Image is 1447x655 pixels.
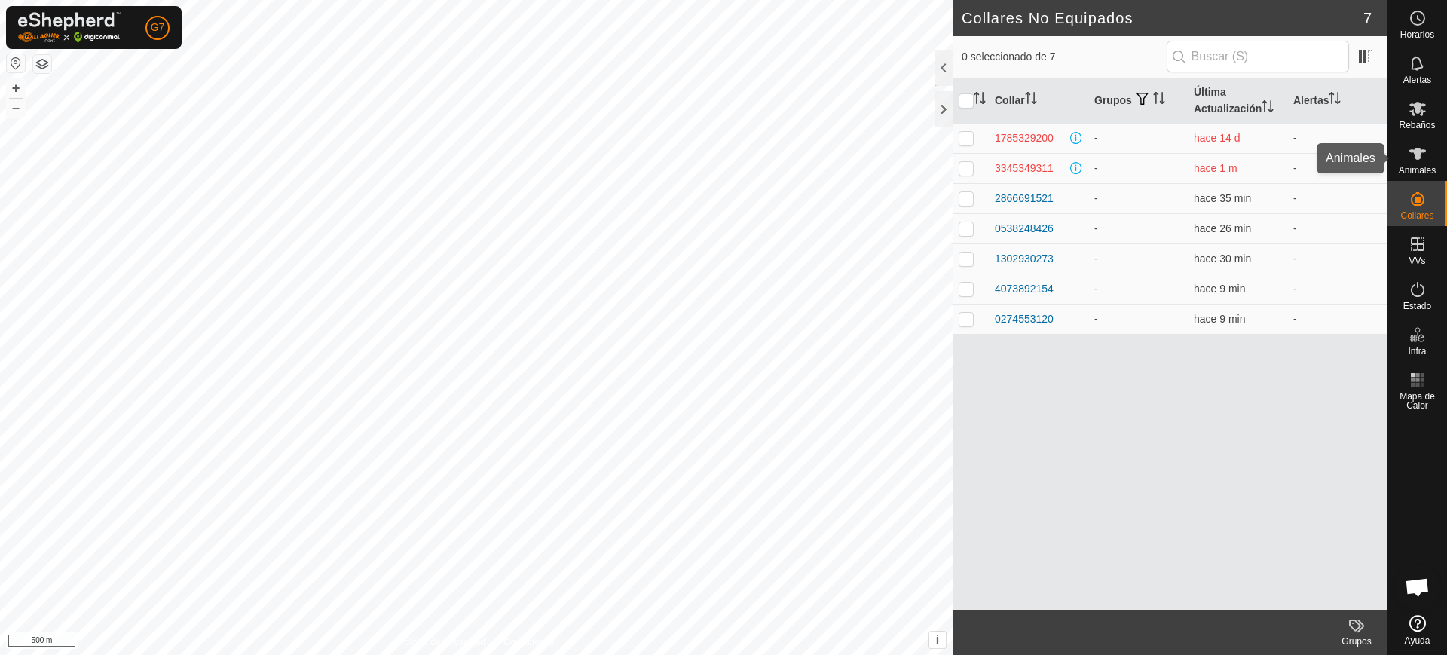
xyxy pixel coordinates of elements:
[1395,565,1440,610] div: Chat abierto
[1188,78,1287,124] th: Última Actualización
[1399,121,1435,130] span: Rebaños
[1400,211,1433,220] span: Collares
[7,99,25,117] button: –
[1088,274,1188,304] td: -
[33,55,51,73] button: Capas del Mapa
[962,9,1363,27] h2: Collares No Equipados
[1403,75,1431,84] span: Alertas
[1088,243,1188,274] td: -
[1287,153,1387,183] td: -
[503,635,554,649] a: Contáctenos
[1403,301,1431,311] span: Estado
[1088,78,1188,124] th: Grupos
[1167,41,1349,72] input: Buscar (S)
[7,54,25,72] button: Restablecer Mapa
[1326,635,1387,648] div: Grupos
[995,281,1054,297] div: 4073892154
[1088,183,1188,213] td: -
[1262,103,1274,115] p-sorticon: Activar para ordenar
[995,161,1054,176] div: 3345349311
[1088,213,1188,243] td: -
[1287,123,1387,153] td: -
[1329,94,1341,106] p-sorticon: Activar para ordenar
[1287,213,1387,243] td: -
[1194,192,1251,204] span: 9 oct 2025, 11:13
[1194,253,1251,265] span: 9 oct 2025, 11:19
[1399,166,1436,175] span: Animales
[1363,7,1372,29] span: 7
[929,632,946,648] button: i
[1287,78,1387,124] th: Alertas
[995,191,1054,207] div: 2866691521
[1409,256,1425,265] span: VVs
[974,94,986,106] p-sorticon: Activar para ordenar
[1405,636,1430,645] span: Ayuda
[1088,123,1188,153] td: -
[995,221,1054,237] div: 0538248426
[1391,392,1443,410] span: Mapa de Calor
[1025,94,1037,106] p-sorticon: Activar para ordenar
[1408,347,1426,356] span: Infra
[1194,132,1241,144] span: 24 sept 2025, 13:10
[1088,304,1188,334] td: -
[989,78,1088,124] th: Collar
[936,633,939,646] span: i
[962,49,1167,65] span: 0 seleccionado de 7
[995,130,1054,146] div: 1785329200
[1387,609,1447,651] a: Ayuda
[1194,162,1237,174] span: 7 sept 2025, 18:34
[1194,283,1245,295] span: 9 oct 2025, 11:39
[1287,183,1387,213] td: -
[995,251,1054,267] div: 1302930273
[399,635,485,649] a: Política de Privacidad
[7,79,25,97] button: +
[995,311,1054,327] div: 0274553120
[1194,313,1245,325] span: 9 oct 2025, 11:39
[151,20,165,35] span: G7
[1400,30,1434,39] span: Horarios
[1287,274,1387,304] td: -
[1287,243,1387,274] td: -
[1194,222,1251,234] span: 9 oct 2025, 11:22
[18,12,121,43] img: Logo Gallagher
[1287,304,1387,334] td: -
[1153,94,1165,106] p-sorticon: Activar para ordenar
[1088,153,1188,183] td: -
